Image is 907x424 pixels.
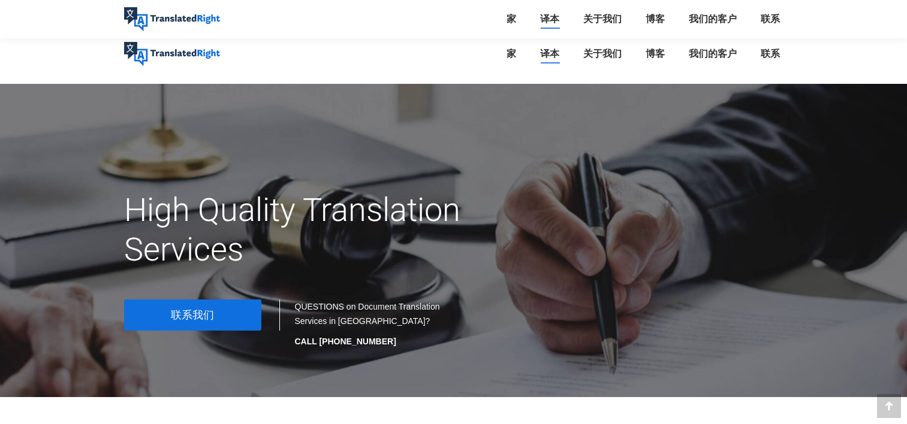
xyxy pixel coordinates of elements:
span: 家 [507,48,516,60]
span: 关于我们 [583,13,622,25]
span: 我们的客户 [689,13,737,25]
a: 家 [503,11,520,28]
a: 译本 [537,11,563,28]
strong: CALL [PHONE_NUMBER] [295,337,396,346]
a: 关于我们 [580,35,625,73]
span: 译本 [540,48,559,60]
span: 联系我们 [171,309,214,321]
h1: High Quality Translation Services [124,190,558,269]
span: 联系 [761,48,780,60]
a: 联系我们 [124,299,261,331]
a: 关于我们 [580,11,625,28]
a: 博客 [642,35,668,73]
span: 家 [507,13,516,25]
a: 联系 [757,35,784,73]
span: 我们的客户 [689,48,737,60]
a: 博客 [642,11,668,28]
a: 译本 [537,35,563,73]
a: 家 [503,35,520,73]
a: 我们的客户 [685,35,740,73]
font: QUESTIONS on Document Translation Services in [GEOGRAPHIC_DATA]? [295,302,440,326]
span: 译本 [540,13,559,25]
img: 右译 [124,42,220,66]
a: 联系 [757,11,784,28]
span: 联系 [761,13,780,25]
span: 博客 [646,48,665,60]
span: 关于我们 [583,48,622,60]
span: 博客 [646,13,665,25]
a: 我们的客户 [685,11,740,28]
img: 右译 [124,7,220,31]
